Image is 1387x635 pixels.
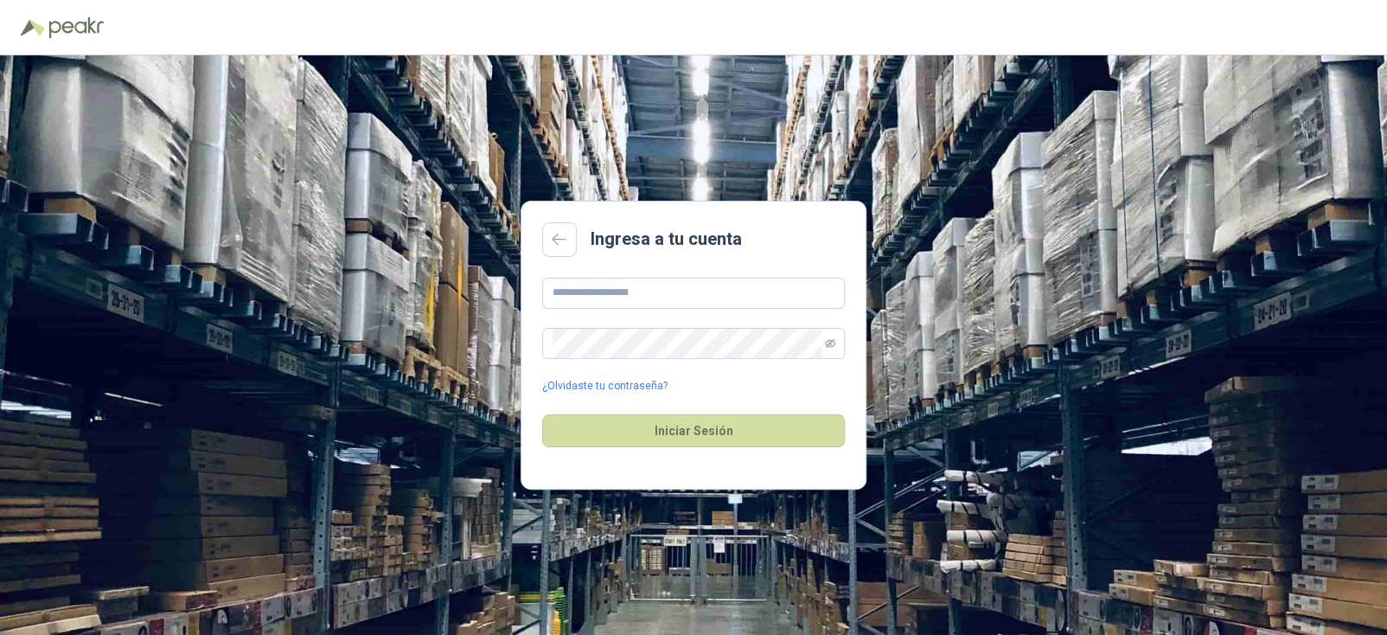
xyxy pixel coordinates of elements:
img: Peakr [48,17,104,38]
h2: Ingresa a tu cuenta [591,226,742,253]
button: Iniciar Sesión [542,414,845,447]
a: ¿Olvidaste tu contraseña? [542,378,668,394]
span: eye-invisible [825,338,835,349]
img: Logo [21,19,45,36]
